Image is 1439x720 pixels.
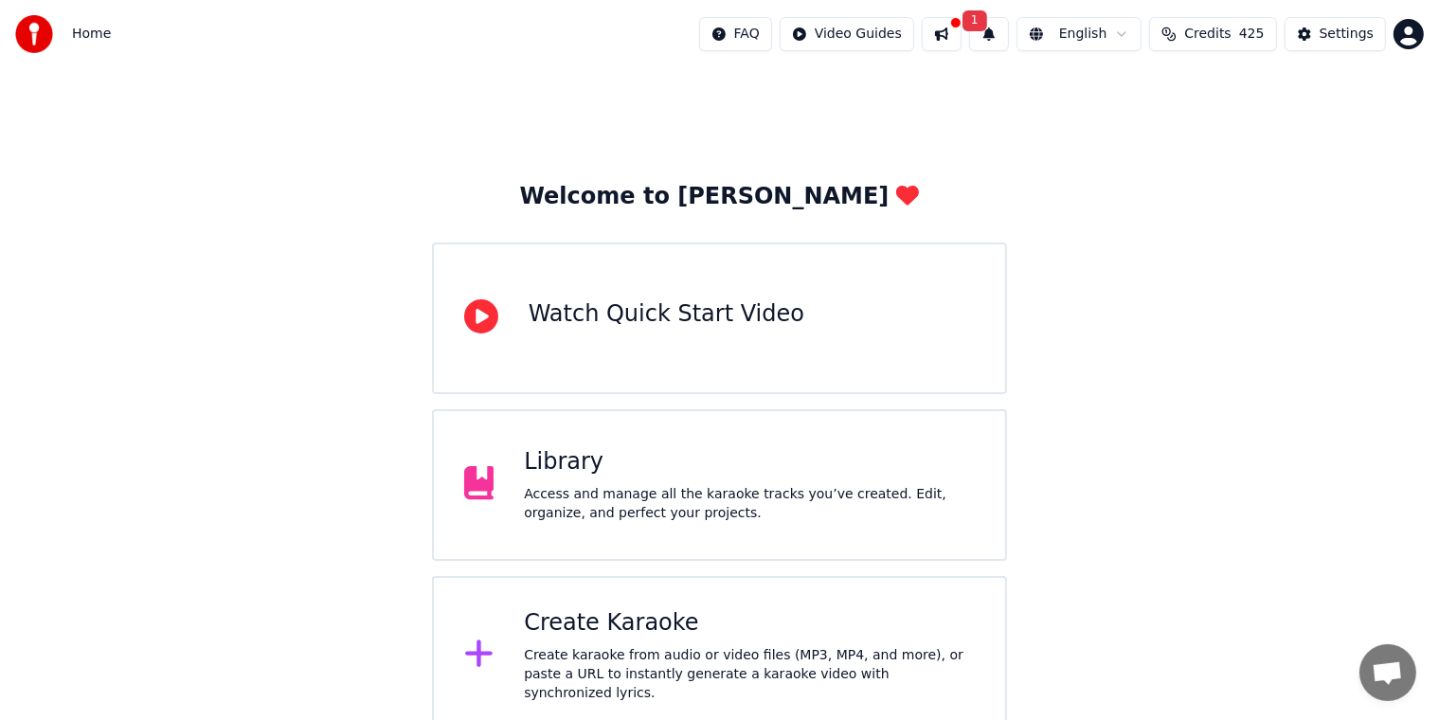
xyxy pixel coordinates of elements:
span: Credits [1184,25,1231,44]
a: Open chat [1359,644,1416,701]
button: Video Guides [780,17,914,51]
span: 1 [962,10,987,31]
button: Settings [1285,17,1386,51]
img: youka [15,15,53,53]
div: Watch Quick Start Video [529,299,804,330]
div: Settings [1320,25,1374,44]
nav: breadcrumb [72,25,111,44]
span: Home [72,25,111,44]
div: Access and manage all the karaoke tracks you’ve created. Edit, organize, and perfect your projects. [524,485,975,523]
div: Welcome to [PERSON_NAME] [520,182,920,212]
button: FAQ [699,17,772,51]
button: Credits425 [1149,17,1276,51]
div: Create Karaoke [524,608,975,639]
button: 1 [969,17,1009,51]
div: Library [524,447,975,477]
div: Create karaoke from audio or video files (MP3, MP4, and more), or paste a URL to instantly genera... [524,646,975,703]
span: 425 [1239,25,1265,44]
